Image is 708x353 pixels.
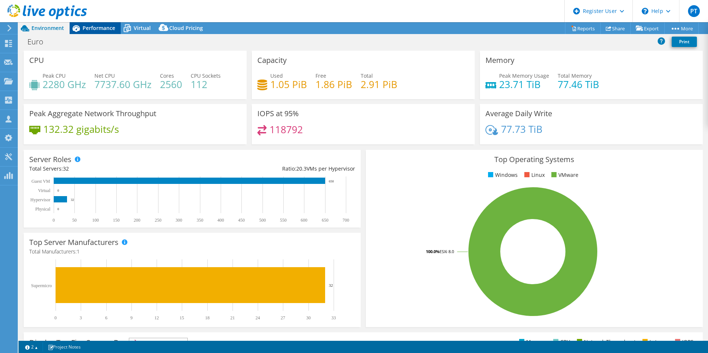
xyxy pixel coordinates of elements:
[29,248,355,256] h4: Total Manufacturers:
[565,23,601,34] a: Reports
[71,198,74,202] text: 32
[257,56,287,64] h3: Capacity
[322,218,328,223] text: 650
[551,338,570,346] li: CPU
[192,165,355,173] div: Ratio: VMs per Hypervisor
[440,249,454,254] tspan: ESXi 8.0
[672,37,697,47] a: Print
[20,342,43,352] a: 2
[361,72,373,79] span: Total
[31,283,52,288] text: Supermicro
[281,315,285,320] text: 27
[205,315,210,320] text: 18
[77,248,80,255] span: 1
[155,218,161,223] text: 250
[486,171,518,179] li: Windows
[134,218,140,223] text: 200
[575,338,636,346] li: Network Throughput
[673,338,694,346] li: IOPS
[29,238,118,246] h3: Top Server Manufacturers
[343,218,349,223] text: 700
[315,80,352,88] h4: 1.86 PiB
[113,218,120,223] text: 150
[501,125,542,133] h4: 77.73 TiB
[63,165,69,172] span: 32
[361,80,397,88] h4: 2.91 PiB
[331,315,336,320] text: 33
[94,80,151,88] h4: 7737.60 GHz
[154,315,159,320] text: 12
[43,80,86,88] h4: 2280 GHz
[270,125,303,134] h4: 118792
[54,315,57,320] text: 0
[550,171,578,179] li: VMware
[485,110,552,118] h3: Average Daily Write
[29,110,156,118] h3: Peak Aggregate Network Throughput
[329,179,334,183] text: 650
[688,5,700,17] span: PT
[94,72,115,79] span: Net CPU
[72,218,77,223] text: 50
[191,80,221,88] h4: 112
[558,80,599,88] h4: 77.46 TiB
[522,171,545,179] li: Linux
[57,189,59,192] text: 0
[176,218,182,223] text: 300
[24,38,55,46] h1: Euro
[30,197,50,202] text: Hypervisor
[29,165,192,173] div: Total Servers:
[83,24,115,31] span: Performance
[197,218,203,223] text: 350
[499,72,549,79] span: Peak Memory Usage
[129,338,187,347] span: IOPS
[329,283,333,288] text: 32
[230,315,235,320] text: 21
[296,165,307,172] span: 20.3
[371,155,697,164] h3: Top Operating Systems
[426,249,440,254] tspan: 100.0%
[630,23,665,34] a: Export
[31,24,64,31] span: Environment
[38,188,51,193] text: Virtual
[31,179,50,184] text: Guest VM
[80,315,82,320] text: 3
[600,23,631,34] a: Share
[270,72,283,79] span: Used
[160,80,182,88] h4: 2560
[29,155,71,164] h3: Server Roles
[57,207,59,211] text: 0
[35,206,50,212] text: Physical
[130,315,133,320] text: 9
[558,72,592,79] span: Total Memory
[256,315,260,320] text: 24
[191,72,221,79] span: CPU Sockets
[517,338,547,346] li: Memory
[641,338,668,346] li: Latency
[180,315,184,320] text: 15
[642,8,648,14] svg: \n
[280,218,287,223] text: 550
[238,218,245,223] text: 450
[270,80,307,88] h4: 1.05 PiB
[306,315,311,320] text: 30
[499,80,549,88] h4: 23.71 TiB
[301,218,307,223] text: 600
[29,56,44,64] h3: CPU
[169,24,203,31] span: Cloud Pricing
[160,72,174,79] span: Cores
[664,23,699,34] a: More
[257,110,299,118] h3: IOPS at 95%
[134,24,151,31] span: Virtual
[43,72,66,79] span: Peak CPU
[485,56,514,64] h3: Memory
[92,218,99,223] text: 100
[259,218,266,223] text: 500
[53,218,55,223] text: 0
[43,342,86,352] a: Project Notes
[315,72,326,79] span: Free
[217,218,224,223] text: 400
[105,315,107,320] text: 6
[43,125,119,133] h4: 132.32 gigabits/s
